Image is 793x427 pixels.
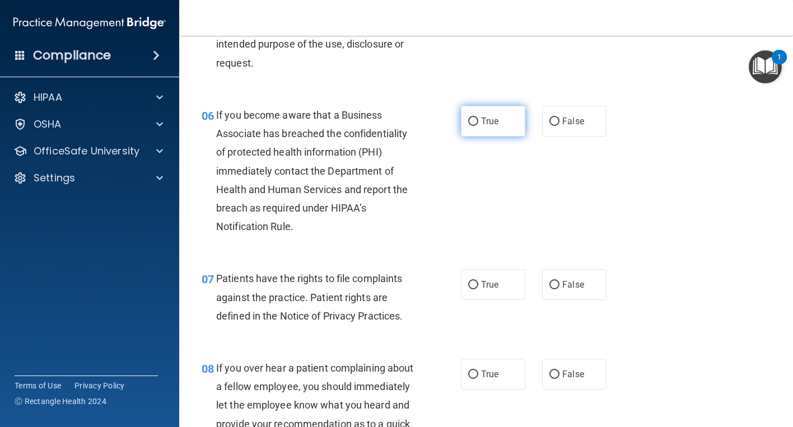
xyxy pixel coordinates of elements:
a: Terms of Use [15,380,61,391]
p: HIPAA [34,91,62,104]
p: Settings [34,171,75,185]
input: False [549,118,559,126]
h4: Compliance [33,48,111,63]
input: True [468,118,478,126]
span: 08 [202,362,214,376]
p: OfficeSafe University [34,144,139,158]
a: HIPAA [13,91,163,104]
span: False [562,369,584,379]
button: Open Resource Center, 1 new notification [749,50,782,83]
span: 07 [202,273,214,286]
span: False [562,279,584,290]
a: Privacy Policy [74,380,125,391]
input: True [468,281,478,289]
span: 06 [202,109,214,123]
img: PMB logo [13,12,166,34]
span: Ⓒ Rectangle Health 2024 [15,396,106,407]
a: OSHA [13,118,163,131]
div: 1 [777,57,781,72]
input: True [468,370,478,379]
span: Patients have the rights to file complaints against the practice. Patient rights are defined in t... [216,273,403,321]
input: False [549,281,559,289]
a: Settings [13,171,163,185]
a: OfficeSafe University [13,144,163,158]
span: If you become aware that a Business Associate has breached the confidentiality of protected healt... [216,109,408,232]
span: False [562,116,584,126]
span: True [481,369,498,379]
span: True [481,116,498,126]
input: False [549,370,559,379]
span: True [481,279,498,290]
p: OSHA [34,118,62,131]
